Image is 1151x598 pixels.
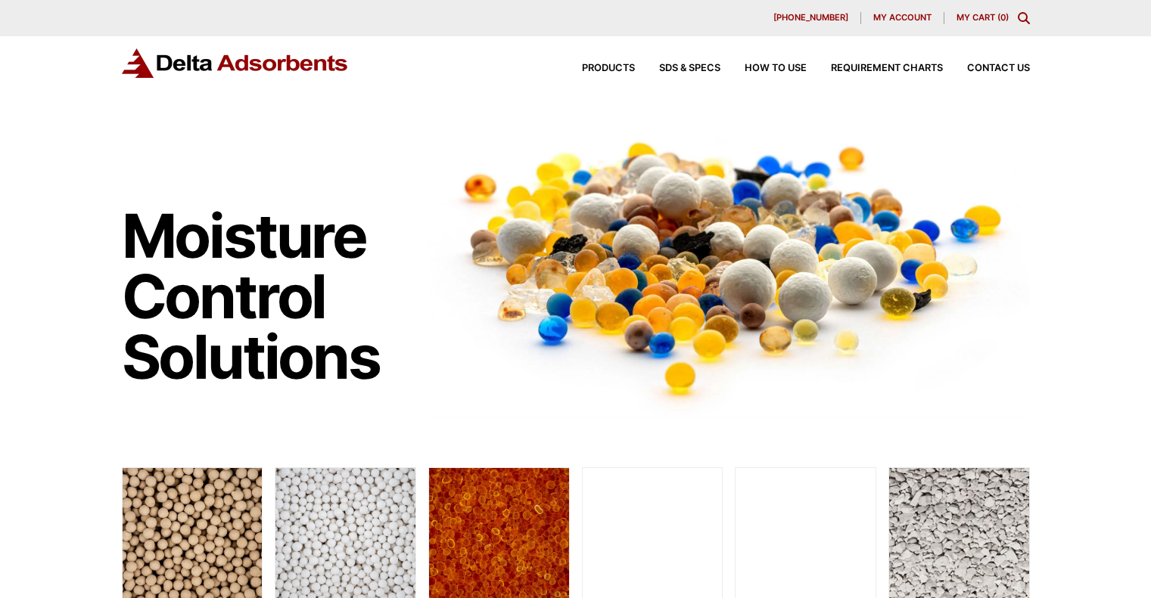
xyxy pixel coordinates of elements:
span: Contact Us [967,64,1030,73]
a: How to Use [720,64,807,73]
span: My account [873,14,932,22]
a: Products [558,64,635,73]
a: My account [861,12,944,24]
div: Toggle Modal Content [1018,12,1030,24]
a: My Cart (0) [957,12,1009,23]
span: [PHONE_NUMBER] [773,14,848,22]
span: How to Use [745,64,807,73]
span: Products [582,64,635,73]
a: SDS & SPECS [635,64,720,73]
a: Requirement Charts [807,64,943,73]
a: [PHONE_NUMBER] [761,12,861,24]
img: Image [428,114,1030,419]
a: Contact Us [943,64,1030,73]
span: SDS & SPECS [659,64,720,73]
h1: Moisture Control Solutions [122,206,414,387]
span: Requirement Charts [831,64,943,73]
img: Delta Adsorbents [122,48,349,78]
span: 0 [1000,12,1006,23]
